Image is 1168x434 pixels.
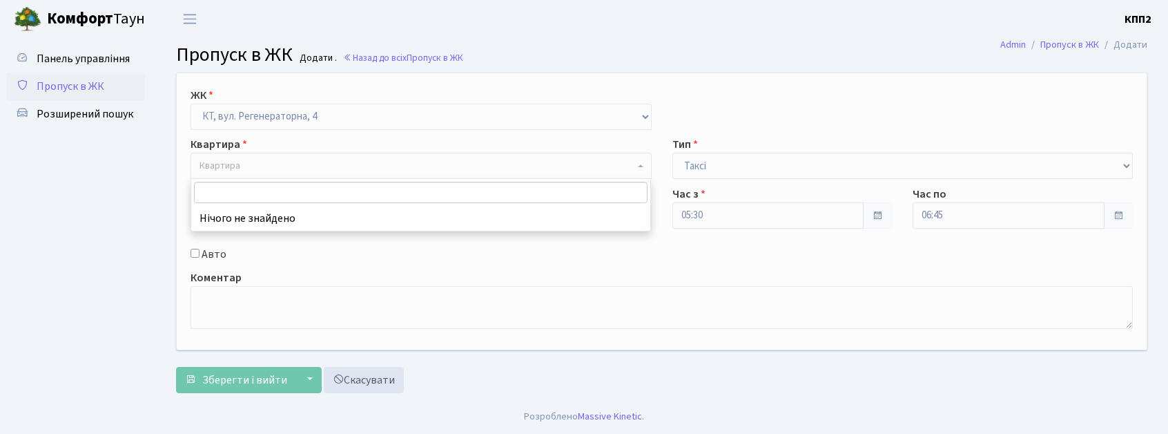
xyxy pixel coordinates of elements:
[37,106,133,122] span: Розширений пошук
[672,136,698,153] label: Тип
[176,367,296,393] button: Зберегти і вийти
[578,409,642,424] a: Massive Kinetic
[7,73,145,100] a: Пропуск в ЖК
[202,246,226,263] label: Авто
[7,45,145,73] a: Панель управління
[407,51,463,64] span: Пропуск в ЖК
[297,53,337,64] small: Додати .
[173,8,207,30] button: Переключити навігацію
[14,6,41,33] img: logo.png
[191,206,650,231] li: Нічого не знайдено
[324,367,404,393] a: Скасувати
[980,30,1168,59] nav: breadcrumb
[1125,12,1151,27] b: КПП2
[913,186,946,202] label: Час по
[37,79,104,94] span: Пропуск в ЖК
[47,8,145,31] span: Таун
[191,136,247,153] label: Квартира
[199,159,240,173] span: Квартира
[191,270,242,286] label: Коментар
[672,186,705,202] label: Час з
[37,51,130,66] span: Панель управління
[524,409,644,424] div: Розроблено .
[1099,37,1147,53] li: Додати
[1040,37,1099,52] a: Пропуск в ЖК
[343,51,463,64] a: Назад до всіхПропуск в ЖК
[47,8,113,30] b: Комфорт
[176,41,293,68] span: Пропуск в ЖК
[1000,37,1026,52] a: Admin
[1125,11,1151,28] a: КПП2
[191,87,213,104] label: ЖК
[7,100,145,128] a: Розширений пошук
[202,372,287,388] span: Зберегти і вийти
